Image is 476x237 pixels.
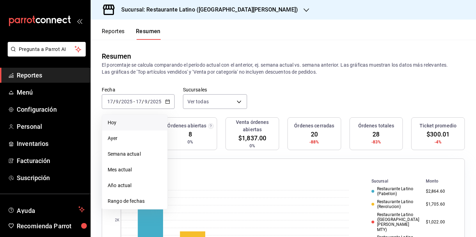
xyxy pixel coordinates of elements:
[373,129,379,139] span: 28
[102,51,131,61] div: Resumen
[371,199,420,209] div: Restaurante Latino (Revolucion)
[108,135,162,142] span: Ayer
[102,61,465,75] p: El porcentaje se calcula comparando el período actual con el anterior, ej. semana actual vs. sema...
[19,46,75,53] span: Pregunta a Parrot AI
[148,99,150,104] span: /
[102,87,175,92] label: Fecha
[371,186,420,197] div: Restaurante Latino (Pabellon)
[17,221,85,231] span: Recomienda Parrot
[17,71,85,80] span: Reportes
[360,177,423,185] th: Sucursal
[107,99,113,104] input: --
[229,119,276,133] h3: Venta órdenes abiertas
[17,139,85,148] span: Inventarios
[142,99,144,104] span: /
[108,150,162,158] span: Semana actual
[150,99,162,104] input: ----
[108,198,162,205] span: Rango de fechas
[423,185,456,198] td: $2,864.60
[17,105,85,114] span: Configuración
[309,139,319,145] span: -88%
[167,122,206,129] h3: Órdenes abiertas
[8,42,86,57] button: Pregunta a Parrot AI
[371,139,381,145] span: -83%
[427,129,450,139] span: $300.01
[358,122,394,129] h3: Órdenes totales
[77,18,82,24] button: open_drawer_menu
[420,122,456,129] h3: Ticket promedio
[133,99,135,104] span: -
[108,166,162,173] span: Mes actual
[119,99,121,104] span: /
[187,98,209,105] span: Ver todas
[116,6,298,14] h3: Sucursal: Restaurante Latino ([GEOGRAPHIC_DATA][PERSON_NAME])
[113,99,115,104] span: /
[187,139,193,145] span: 0%
[17,205,76,214] span: Ayuda
[311,129,318,139] span: 20
[108,119,162,126] span: Hoy
[183,87,247,92] label: Sucursales
[5,51,86,58] a: Pregunta a Parrot AI
[108,182,162,189] span: Año actual
[17,88,85,97] span: Menú
[423,211,456,234] td: $1,022.00
[423,198,456,211] td: $1,705.60
[238,133,266,143] span: $1,837.00
[121,99,133,104] input: ----
[115,219,120,222] text: 2K
[115,99,119,104] input: --
[435,139,442,145] span: -4%
[144,99,148,104] input: --
[294,122,334,129] h3: Órdenes cerradas
[136,28,161,40] button: Resumen
[423,177,456,185] th: Monto
[17,122,85,131] span: Personal
[371,212,420,232] div: Restaurante Latino ([GEOGRAPHIC_DATA][PERSON_NAME] MTY)
[102,28,125,40] button: Reportes
[189,129,192,139] span: 8
[136,99,142,104] input: --
[17,156,85,165] span: Facturación
[17,173,85,183] span: Suscripción
[102,28,161,40] div: navigation tabs
[249,143,255,149] span: 0%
